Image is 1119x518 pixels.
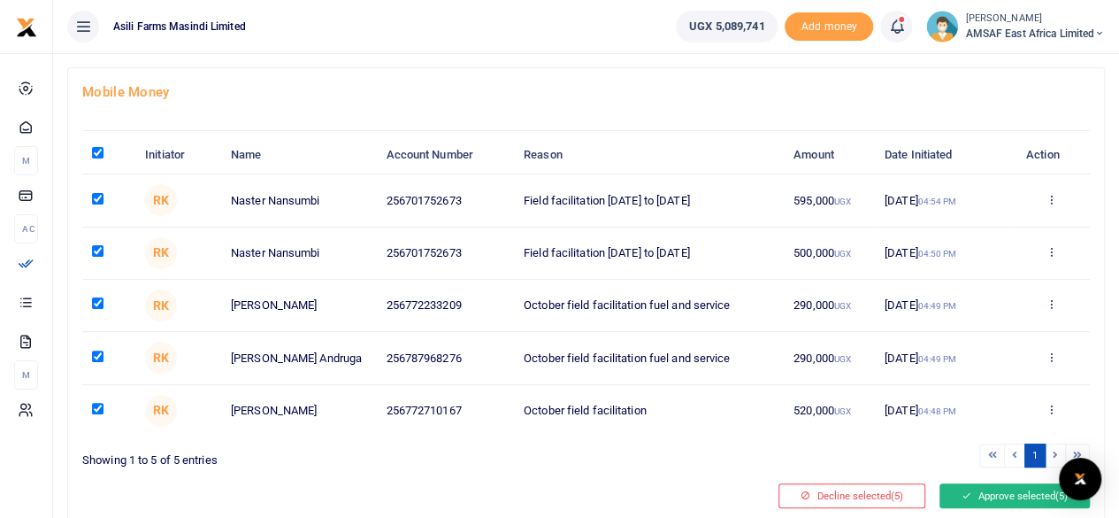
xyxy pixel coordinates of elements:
td: Naster Nansumbi [221,228,376,280]
span: Rita Karungi [145,342,177,374]
th: Name: activate to sort column ascending [221,136,376,174]
td: [PERSON_NAME] Andruga [221,332,376,384]
td: October field facilitation [514,385,784,437]
a: profile-user [PERSON_NAME] AMSAF East Africa Limited [926,11,1105,43]
td: Naster Nansumbi [221,174,376,227]
td: [DATE] [875,174,1012,227]
a: logo-small logo-large logo-large [16,19,37,33]
span: (5) [1055,490,1068,502]
a: UGX 5,089,741 [676,11,778,43]
h4: Mobile Money [82,82,1090,102]
span: Rita Karungi [145,395,177,427]
span: Rita Karungi [145,237,177,269]
small: 04:50 PM [917,249,956,259]
td: 595,000 [784,174,875,227]
li: Toup your wallet [785,12,873,42]
small: 04:48 PM [917,406,956,416]
td: [DATE] [875,332,1012,384]
th: Amount: activate to sort column ascending [784,136,875,174]
img: logo-small [16,17,37,38]
td: Field facilitation [DATE] to [DATE] [514,228,784,280]
td: 256701752673 [376,228,514,280]
li: M [14,360,38,390]
td: 256772710167 [376,385,514,437]
td: October field facilitation fuel and service [514,332,784,384]
small: 04:49 PM [917,354,956,364]
small: [PERSON_NAME] [965,12,1105,27]
th: Account Number: activate to sort column ascending [376,136,514,174]
th: : activate to sort column descending [82,136,135,174]
small: UGX [834,406,851,416]
span: Rita Karungi [145,290,177,321]
td: 290,000 [784,332,875,384]
th: Initiator: activate to sort column ascending [135,136,221,174]
small: 04:49 PM [917,301,956,311]
li: Ac [14,214,38,244]
th: Date Initiated: activate to sort column ascending [875,136,1012,174]
th: Action: activate to sort column ascending [1012,136,1090,174]
td: Field facilitation [DATE] to [DATE] [514,174,784,227]
span: UGX 5,089,741 [689,18,764,35]
img: profile-user [926,11,958,43]
td: 500,000 [784,228,875,280]
a: 1 [1024,444,1046,468]
small: 04:54 PM [917,197,956,206]
th: Reason: activate to sort column ascending [514,136,784,174]
small: UGX [834,197,851,206]
td: [DATE] [875,228,1012,280]
li: M [14,146,38,175]
small: UGX [834,354,851,364]
td: [PERSON_NAME] [221,385,376,437]
a: Add money [785,19,873,32]
span: (5) [891,490,903,502]
small: UGX [834,249,851,259]
td: [DATE] [875,280,1012,332]
span: Asili Farms Masindi Limited [106,19,253,35]
div: Open Intercom Messenger [1059,458,1101,500]
td: 256787968276 [376,332,514,384]
td: 256772233209 [376,280,514,332]
button: Decline selected(5) [778,483,925,508]
td: 290,000 [784,280,875,332]
div: Showing 1 to 5 of 5 entries [82,442,579,469]
button: Approve selected(5) [939,483,1090,508]
td: 520,000 [784,385,875,437]
li: Wallet ballance [669,11,785,43]
span: AMSAF East Africa Limited [965,26,1105,42]
span: Add money [785,12,873,42]
small: UGX [834,301,851,311]
td: [PERSON_NAME] [221,280,376,332]
td: [DATE] [875,385,1012,437]
td: 256701752673 [376,174,514,227]
td: October field facilitation fuel and service [514,280,784,332]
span: Rita Karungi [145,184,177,216]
